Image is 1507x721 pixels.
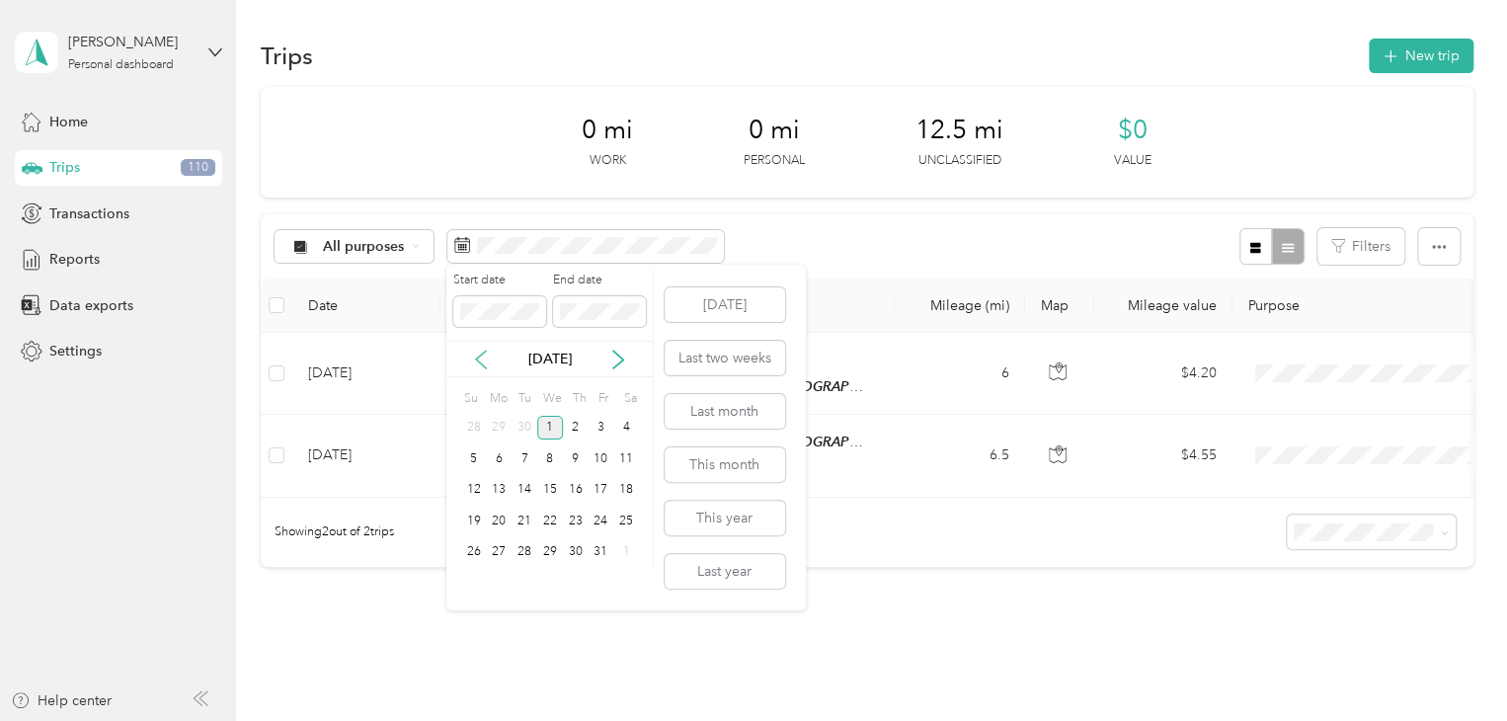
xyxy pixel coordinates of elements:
[461,446,487,471] div: 5
[181,159,215,177] span: 110
[49,295,133,316] span: Data exports
[613,446,639,471] div: 11
[487,384,509,412] div: Mo
[665,447,785,482] button: This month
[486,509,512,533] div: 20
[1396,610,1507,721] iframe: Everlance-gr Chat Button Frame
[588,540,613,565] div: 31
[49,341,102,361] span: Settings
[11,690,112,711] button: Help center
[1094,333,1232,415] td: $4.20
[563,540,589,565] div: 30
[49,157,80,178] span: Trips
[512,478,537,503] div: 14
[665,341,785,375] button: Last two weeks
[461,384,480,412] div: Su
[1118,115,1148,146] span: $0
[563,446,589,471] div: 9
[744,152,805,170] p: Personal
[486,478,512,503] div: 13
[588,509,613,533] div: 24
[512,416,537,441] div: 30
[512,509,537,533] div: 21
[569,384,588,412] div: Th
[261,45,313,66] h1: Trips
[665,554,785,589] button: Last year
[537,509,563,533] div: 22
[563,509,589,533] div: 23
[261,523,394,541] span: Showing 2 out of 2 trips
[550,378,1110,395] span: Worker Home ([STREET_ADDRESS], [GEOGRAPHIC_DATA][PERSON_NAME], [US_STATE])
[590,152,626,170] p: Work
[49,249,100,270] span: Reports
[1094,279,1232,333] th: Mileage value
[563,416,589,441] div: 2
[588,446,613,471] div: 10
[918,152,1001,170] p: Unclassified
[540,384,563,412] div: We
[537,478,563,503] div: 15
[537,416,563,441] div: 1
[512,446,537,471] div: 7
[292,333,440,415] td: [DATE]
[665,394,785,429] button: Last month
[461,540,487,565] div: 26
[461,416,487,441] div: 28
[749,115,800,146] span: 0 mi
[515,384,533,412] div: Tu
[613,509,639,533] div: 25
[613,416,639,441] div: 4
[895,333,1025,415] td: 6
[588,478,613,503] div: 17
[461,509,487,533] div: 19
[486,416,512,441] div: 29
[588,416,613,441] div: 3
[665,501,785,535] button: This year
[553,272,646,289] label: End date
[1094,415,1232,497] td: $4.55
[1369,39,1473,73] button: New trip
[486,540,512,565] div: 27
[49,112,88,132] span: Home
[613,478,639,503] div: 18
[613,540,639,565] div: 1
[68,59,174,71] div: Personal dashboard
[1025,279,1094,333] th: Map
[292,279,440,333] th: Date
[895,415,1025,497] td: 6.5
[512,540,537,565] div: 28
[49,203,129,224] span: Transactions
[453,272,546,289] label: Start date
[440,279,895,333] th: Locations
[582,115,633,146] span: 0 mi
[323,240,405,254] span: All purposes
[509,349,592,369] p: [DATE]
[550,434,1110,450] span: Worker Home ([STREET_ADDRESS], [GEOGRAPHIC_DATA][PERSON_NAME], [US_STATE])
[915,115,1003,146] span: 12.5 mi
[461,478,487,503] div: 12
[895,279,1025,333] th: Mileage (mi)
[595,384,613,412] div: Fr
[1114,152,1151,170] p: Value
[620,384,639,412] div: Sa
[486,446,512,471] div: 6
[563,478,589,503] div: 16
[665,287,785,322] button: [DATE]
[537,540,563,565] div: 29
[1317,228,1404,265] button: Filters
[537,446,563,471] div: 8
[292,415,440,497] td: [DATE]
[68,32,192,52] div: [PERSON_NAME]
